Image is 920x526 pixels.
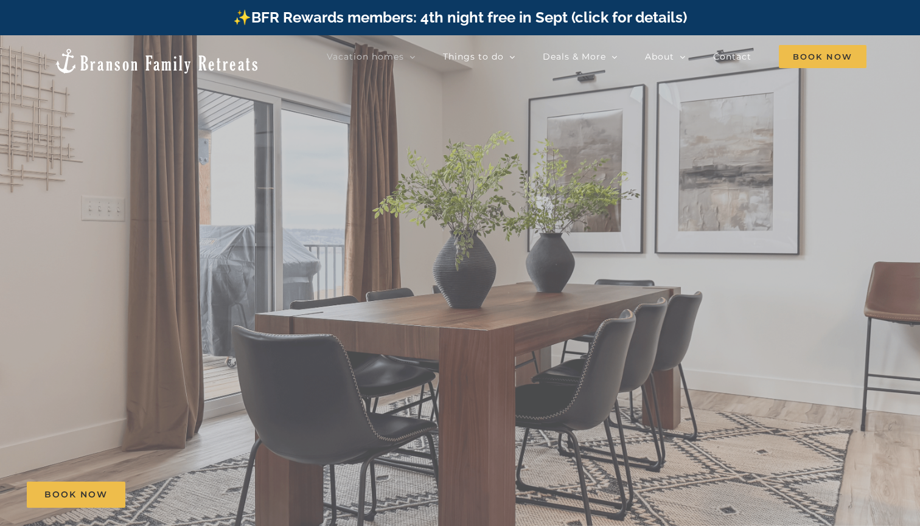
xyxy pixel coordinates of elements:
[779,45,866,68] span: Book Now
[54,47,260,75] img: Branson Family Retreats Logo
[713,52,751,61] span: Contact
[27,482,125,508] a: Book Now
[543,52,606,61] span: Deals & More
[443,44,515,69] a: Things to do
[645,44,686,69] a: About
[327,52,404,61] span: Vacation homes
[645,52,674,61] span: About
[443,52,504,61] span: Things to do
[543,44,618,69] a: Deals & More
[327,44,416,69] a: Vacation homes
[44,490,108,500] span: Book Now
[713,44,751,69] a: Contact
[327,44,866,69] nav: Main Menu
[233,9,687,26] a: ✨BFR Rewards members: 4th night free in Sept (click for details)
